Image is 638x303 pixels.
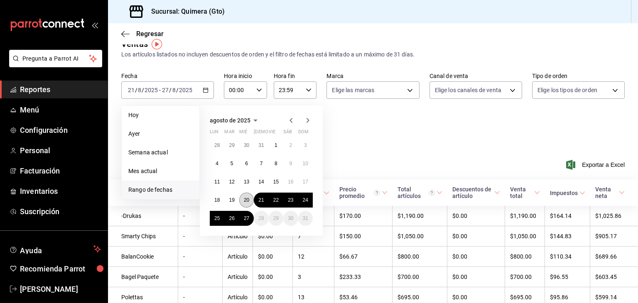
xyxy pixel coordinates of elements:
td: $800.00 [393,247,447,267]
abbr: 2 de agosto de 2025 [289,142,292,148]
td: $905.17 [590,226,638,247]
abbr: 13 de agosto de 2025 [244,179,249,185]
abbr: 15 de agosto de 2025 [273,179,279,185]
span: Rango de fechas [128,186,193,194]
input: -- [128,87,135,93]
a: Pregunta a Parrot AI [6,60,102,69]
button: 2 de agosto de 2025 [283,138,298,153]
abbr: 8 de agosto de 2025 [275,161,277,166]
td: 12 [293,247,334,267]
td: $1,050.00 [505,226,545,247]
td: $0.00 [253,247,292,267]
div: Venta neta [595,186,617,199]
abbr: 29 de julio de 2025 [229,142,234,148]
abbr: jueves [254,129,303,138]
td: Bagel Paquete [108,267,178,287]
button: 31 de agosto de 2025 [298,211,313,226]
abbr: 27 de agosto de 2025 [244,215,249,221]
svg: Precio promedio = Total artículos / cantidad [374,190,380,196]
td: $1,190.00 [505,206,545,226]
span: Recomienda Parrot [20,263,101,274]
div: Venta total [510,186,532,199]
span: Personal [20,145,101,156]
abbr: 18 de agosto de 2025 [214,197,220,203]
td: $700.00 [505,267,545,287]
td: 3 [293,267,334,287]
td: Artículo [222,247,253,267]
span: / [142,87,144,93]
span: Elige los canales de venta [435,86,501,94]
td: $0.00 [447,267,505,287]
span: Mes actual [128,167,193,176]
td: $144.83 [545,226,590,247]
label: Canal de venta [429,73,522,79]
span: Total artículos [398,186,442,199]
td: $0.00 [447,247,505,267]
button: 19 de agosto de 2025 [224,193,239,208]
button: open_drawer_menu [91,22,98,28]
abbr: 25 de agosto de 2025 [214,215,220,221]
span: Regresar [136,30,164,38]
span: Menú [20,104,101,115]
span: Inventarios [20,186,101,197]
abbr: 5 de agosto de 2025 [231,161,233,166]
button: 15 de agosto de 2025 [269,174,283,189]
abbr: 11 de agosto de 2025 [214,179,220,185]
button: 28 de agosto de 2025 [254,211,268,226]
span: Venta neta [595,186,625,199]
td: - [178,267,222,287]
abbr: 24 de agosto de 2025 [303,197,308,203]
button: 5 de agosto de 2025 [224,156,239,171]
abbr: 6 de agosto de 2025 [245,161,248,166]
button: 26 de agosto de 2025 [224,211,239,226]
div: Descuentos de artículo [452,186,493,199]
button: 3 de agosto de 2025 [298,138,313,153]
span: Impuestos [550,190,585,196]
span: agosto de 2025 [210,117,250,124]
abbr: domingo [298,129,309,138]
button: 4 de agosto de 2025 [210,156,224,171]
svg: El total artículos considera cambios de precios en los artículos así como costos adicionales por ... [429,190,435,196]
td: $0.00 [253,226,292,247]
button: agosto de 2025 [210,115,260,125]
abbr: 21 de agosto de 2025 [258,197,264,203]
td: $66.67 [334,247,393,267]
abbr: 30 de agosto de 2025 [288,215,293,221]
td: $800.00 [505,247,545,267]
div: Los artículos listados no incluyen descuentos de orden y el filtro de fechas está limitado a un m... [121,50,625,59]
span: Venta total [510,186,540,199]
td: $700.00 [393,267,447,287]
div: Impuestos [550,190,578,196]
input: -- [162,87,169,93]
abbr: sábado [283,129,292,138]
abbr: 4 de agosto de 2025 [216,161,218,166]
button: Tooltip marker [152,39,162,49]
button: 28 de julio de 2025 [210,138,224,153]
span: Reportes [20,84,101,95]
input: ---- [179,87,193,93]
div: Precio promedio [339,186,380,199]
td: $1,050.00 [393,226,447,247]
input: -- [172,87,176,93]
button: Pregunta a Parrot AI [9,50,102,67]
button: 31 de julio de 2025 [254,138,268,153]
abbr: 1 de agosto de 2025 [275,142,277,148]
button: 17 de agosto de 2025 [298,174,313,189]
button: Regresar [121,30,164,38]
td: - [178,206,222,226]
td: - [178,226,222,247]
span: [PERSON_NAME] [20,283,101,295]
span: Semana actual [128,148,193,157]
span: Descuentos de artículo [452,186,500,199]
td: $110.34 [545,247,590,267]
abbr: 17 de agosto de 2025 [303,179,308,185]
td: $1,025.86 [590,206,638,226]
abbr: 29 de agosto de 2025 [273,215,279,221]
span: Elige las marcas [332,86,374,94]
input: ---- [144,87,158,93]
button: 16 de agosto de 2025 [283,174,298,189]
abbr: 28 de julio de 2025 [214,142,220,148]
abbr: 30 de julio de 2025 [244,142,249,148]
button: 25 de agosto de 2025 [210,211,224,226]
abbr: 10 de agosto de 2025 [303,161,308,166]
